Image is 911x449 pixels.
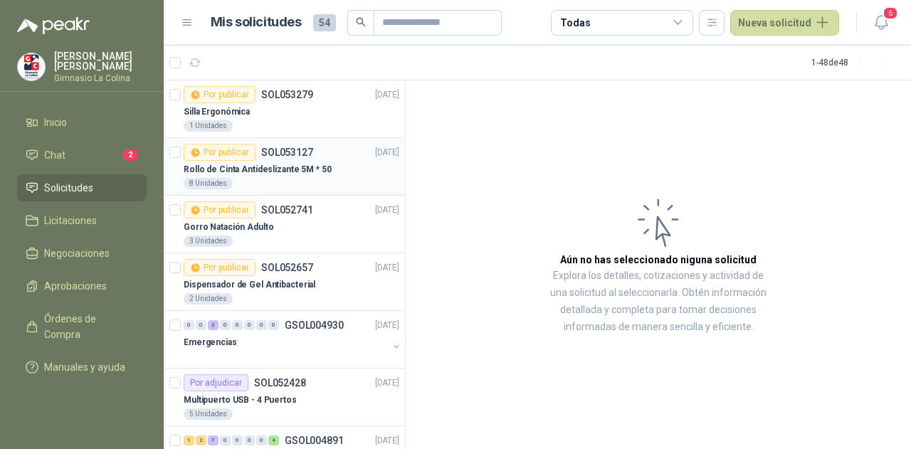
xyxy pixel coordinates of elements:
div: 7 [208,435,218,445]
span: Negociaciones [44,245,110,261]
div: Por publicar [184,86,256,103]
p: SOL053127 [261,147,313,157]
span: Manuales y ayuda [44,359,125,375]
p: Dispensador de Gel Antibacterial [184,278,315,292]
p: [DATE] [375,204,399,217]
a: Por publicarSOL052657[DATE] Dispensador de Gel Antibacterial2 Unidades [164,253,405,311]
p: [DATE] [375,88,399,102]
div: 0 [268,320,279,330]
span: Aprobaciones [44,278,107,294]
div: 1 Unidades [184,120,233,132]
div: 4 [268,435,279,445]
div: 0 [256,435,267,445]
p: SOL052741 [261,205,313,215]
p: Silla Ergonómica [184,105,250,119]
p: Gorro Natación Adulto [184,221,273,234]
div: 8 Unidades [184,178,233,189]
a: Chat2 [17,142,147,169]
button: Nueva solicitud [730,10,839,36]
p: Explora los detalles, cotizaciones y actividad de una solicitud al seleccionarla. Obtén informaci... [548,268,769,336]
p: SOL052657 [261,263,313,273]
a: Órdenes de Compra [17,305,147,348]
p: [DATE] [375,319,399,332]
div: 5 Unidades [184,408,233,420]
p: SOL052428 [254,378,306,388]
span: Inicio [44,115,67,130]
div: 2 Unidades [184,293,233,305]
div: Por publicar [184,144,256,161]
div: 0 [244,320,255,330]
a: Aprobaciones [17,273,147,300]
p: Gimnasio La Colina [54,74,147,83]
h1: Mis solicitudes [211,12,302,33]
p: [DATE] [375,146,399,159]
span: 6 [883,6,898,20]
div: 1 [184,435,194,445]
div: 2 [196,435,206,445]
h3: Aún no has seleccionado niguna solicitud [560,252,757,268]
span: Chat [44,147,65,163]
a: Negociaciones [17,240,147,267]
span: search [356,17,366,27]
img: Logo peakr [17,17,90,34]
div: 0 [220,435,231,445]
a: Por publicarSOL052741[DATE] Gorro Natación Adulto3 Unidades [164,196,405,253]
span: Órdenes de Compra [44,311,133,342]
div: 3 Unidades [184,236,233,247]
a: Por publicarSOL053127[DATE] Rollo de Cinta Antideslizante 5M * 508 Unidades [164,138,405,196]
span: 54 [313,14,336,31]
div: 0 [184,320,194,330]
p: [DATE] [375,376,399,390]
span: Licitaciones [44,213,97,228]
a: 0 0 3 0 0 0 0 0 GSOL004930[DATE] Emergencias [184,317,402,362]
p: Rollo de Cinta Antideslizante 5M * 50 [184,163,332,176]
button: 6 [868,10,894,36]
div: 0 [220,320,231,330]
p: [DATE] [375,434,399,448]
p: SOL053279 [261,90,313,100]
a: Por adjudicarSOL052428[DATE] Multipuerto USB - 4 Puertos5 Unidades [164,369,405,426]
img: Company Logo [18,53,45,80]
a: Por publicarSOL053279[DATE] Silla Ergonómica1 Unidades [164,80,405,138]
div: 1 - 48 de 48 [811,51,894,74]
div: 0 [232,435,243,445]
p: Multipuerto USB - 4 Puertos [184,393,297,407]
a: Licitaciones [17,207,147,234]
div: 3 [208,320,218,330]
p: [PERSON_NAME] [PERSON_NAME] [54,51,147,71]
div: 0 [244,435,255,445]
div: Todas [560,15,590,31]
div: Por publicar [184,201,256,218]
div: Por publicar [184,259,256,276]
p: GSOL004891 [285,435,344,445]
span: Solicitudes [44,180,93,196]
a: Inicio [17,109,147,136]
a: Manuales y ayuda [17,354,147,381]
p: GSOL004930 [285,320,344,330]
div: 0 [196,320,206,330]
p: Emergencias [184,336,237,349]
span: 2 [122,149,138,161]
div: 0 [256,320,267,330]
p: [DATE] [375,261,399,275]
div: Por adjudicar [184,374,248,391]
a: Solicitudes [17,174,147,201]
div: 0 [232,320,243,330]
